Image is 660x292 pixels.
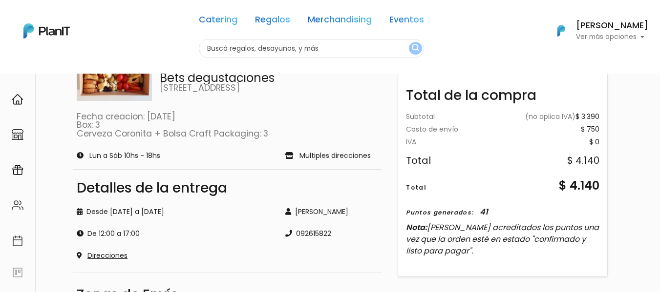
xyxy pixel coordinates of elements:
[559,177,599,195] div: $ 4.140
[77,207,274,217] div: Desde [DATE] a [DATE]
[406,126,458,133] div: Costo de envío
[12,267,23,278] img: feedback-78b5a0c8f98aac82b08bfc38622c3050aee476f2c9584af64705fc4e61158814.svg
[412,44,419,53] img: search_button-432b6d5273f82d61273b3651a40e1bd1b912527efae98b1b7a1b2c0702e16a8d.svg
[50,9,141,28] div: ¿Necesitás ayuda?
[576,21,648,30] h6: [PERSON_NAME]
[406,114,435,120] div: Subtotal
[77,119,268,139] a: Box: 3Cerveza Coronita + Bolsa Craft Packaging: 3
[77,181,378,195] div: Detalles de la entrega
[12,199,23,211] img: people-662611757002400ad9ed0e3c099ab2801c6687ba6c219adb57efc949bc21e19d.svg
[406,183,426,192] div: Total
[406,139,416,146] div: IVA
[398,78,607,106] div: Total de la compra
[480,206,488,218] div: 41
[160,72,378,84] p: Bets degustaciones
[525,114,599,120] div: $ 3.390
[23,23,70,39] img: PlanIt Logo
[12,129,23,140] img: marketplace-4ceaa7011d94191e9ded77b95e3339b90024bf715f7c57f8cf31f2d8c509eaba.svg
[12,94,23,105] img: home-e721727adea9d79c4d83392d1f703f7f8bce08238fde08b1acbfd93340b81755.svg
[389,16,424,27] a: Eventos
[199,39,424,58] input: Buscá regalos, desayunos, y más
[285,207,378,217] div: [PERSON_NAME]
[199,16,237,27] a: Catering
[545,18,648,43] button: PlanIt Logo [PERSON_NAME] Ver más opciones
[87,251,128,260] a: Direcciones
[406,222,599,257] p: Nota:
[77,113,378,121] p: Fecha creacion: [DATE]
[576,34,648,40] p: Ver más opciones
[567,156,599,165] div: $ 4.140
[77,229,274,239] div: De 12:00 a 17:00
[551,20,572,41] img: PlanIt Logo
[255,16,290,27] a: Regalos
[12,164,23,176] img: campaigns-02234683943229c281be62815700db0a1741e53638e28bf9629b52c665b00959.svg
[308,16,372,27] a: Merchandising
[77,52,152,101] img: Picada_para_2.jpeg
[406,208,473,217] div: Puntos generados:
[525,112,575,121] span: (no aplica IVA)
[299,153,371,159] p: Multiples direcciones
[285,229,378,239] div: 092615822
[581,126,599,133] div: $ 750
[160,84,378,93] p: [STREET_ADDRESS]
[406,222,599,256] span: [PERSON_NAME] acreditados los puntos una vez que la orden esté en estado "confirmado y listo para...
[406,156,431,165] div: Total
[12,235,23,247] img: calendar-87d922413cdce8b2cf7b7f5f62616a5cf9e4887200fb71536465627b3292af00.svg
[589,139,599,146] div: $ 0
[89,153,160,159] p: Lun a Sáb 10hs - 18hs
